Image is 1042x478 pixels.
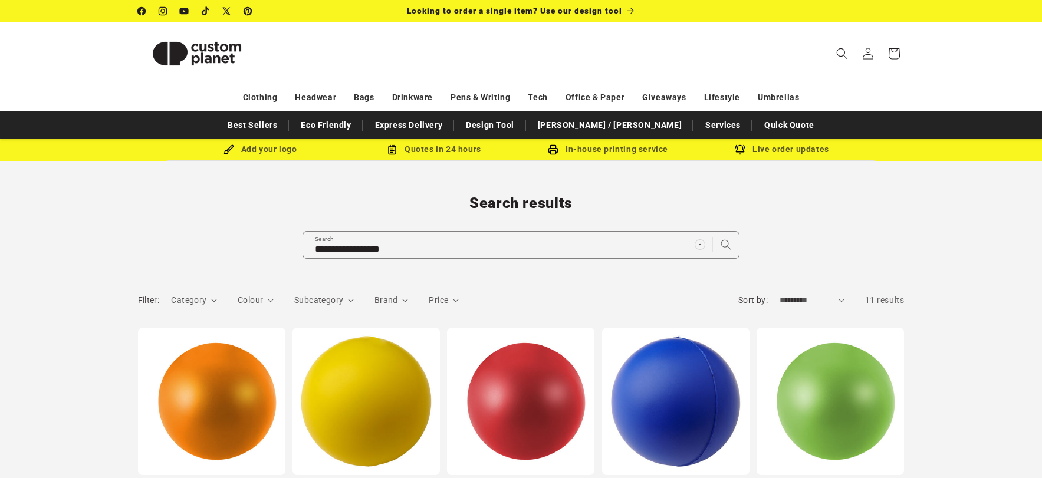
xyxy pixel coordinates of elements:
a: [PERSON_NAME] / [PERSON_NAME] [532,115,688,136]
div: Live order updates [695,142,869,157]
span: 11 results [865,295,905,305]
div: Quotes in 24 hours [347,142,521,157]
span: Colour [238,295,263,305]
span: Category [171,295,206,305]
img: Brush Icon [223,144,234,155]
summary: Colour (0 selected) [238,294,274,306]
summary: Category (0 selected) [171,294,217,306]
a: Lifestyle [704,87,740,108]
div: In-house printing service [521,142,695,157]
a: Pens & Writing [451,87,510,108]
label: Sort by: [738,295,768,305]
span: Brand [374,295,398,305]
a: Bags [354,87,374,108]
a: Best Sellers [222,115,283,136]
h1: Search results [138,194,905,213]
span: Price [429,295,448,305]
a: Tech [528,87,547,108]
a: Office & Paper [566,87,624,108]
a: Services [699,115,747,136]
summary: Brand (0 selected) [374,294,409,306]
a: Clothing [243,87,278,108]
a: Quick Quote [758,115,820,136]
span: Subcategory [294,295,343,305]
button: Search [713,232,739,258]
a: Express Delivery [369,115,449,136]
a: Custom Planet [133,22,260,84]
span: Looking to order a single item? Use our design tool [407,6,622,15]
img: In-house printing [548,144,558,155]
summary: Price [429,294,459,306]
a: Umbrellas [758,87,799,108]
button: Clear search term [687,232,713,258]
summary: Subcategory (0 selected) [294,294,354,306]
a: Headwear [295,87,336,108]
a: Drinkware [392,87,433,108]
a: Eco Friendly [295,115,357,136]
img: Order updates [735,144,745,155]
div: Add your logo [173,142,347,157]
img: Custom Planet [138,27,256,80]
img: Order Updates Icon [387,144,397,155]
h2: Filter: [138,294,160,306]
a: Design Tool [460,115,520,136]
summary: Search [829,41,855,67]
a: Giveaways [642,87,686,108]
